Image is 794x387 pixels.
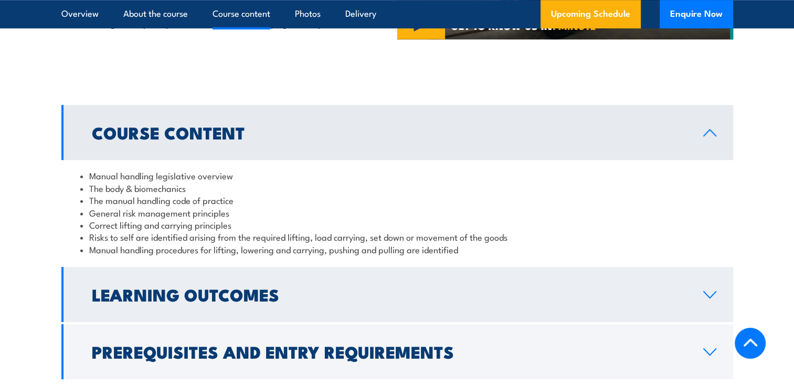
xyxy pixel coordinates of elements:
li: General risk management principles [80,207,714,219]
li: Correct lifting and carrying principles [80,219,714,231]
li: Applying general risk management principles [72,5,201,29]
a: Prerequisites and Entry Requirements [61,324,733,379]
li: Manual handling legislative overview [80,169,714,181]
h2: Course Content [92,125,686,139]
span: GET TO KNOW US IN [451,21,596,30]
strong: 1 MINUTE [552,18,596,33]
a: Learning Outcomes [61,267,733,322]
a: Course Content [61,105,733,160]
li: Manual handling procedures for lifting, lowering and carrying, pushing and pulling are identified [80,243,714,255]
li: The body & biomechanics [80,182,714,194]
li: Risks to self are identified arising from the required lifting, load carrying, set down or moveme... [80,231,714,243]
li: Mastering correct lifting and carrying techniques [220,5,349,29]
li: The manual handling code of practice [80,194,714,206]
h2: Prerequisites and Entry Requirements [92,344,686,359]
h2: Learning Outcomes [92,287,686,302]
